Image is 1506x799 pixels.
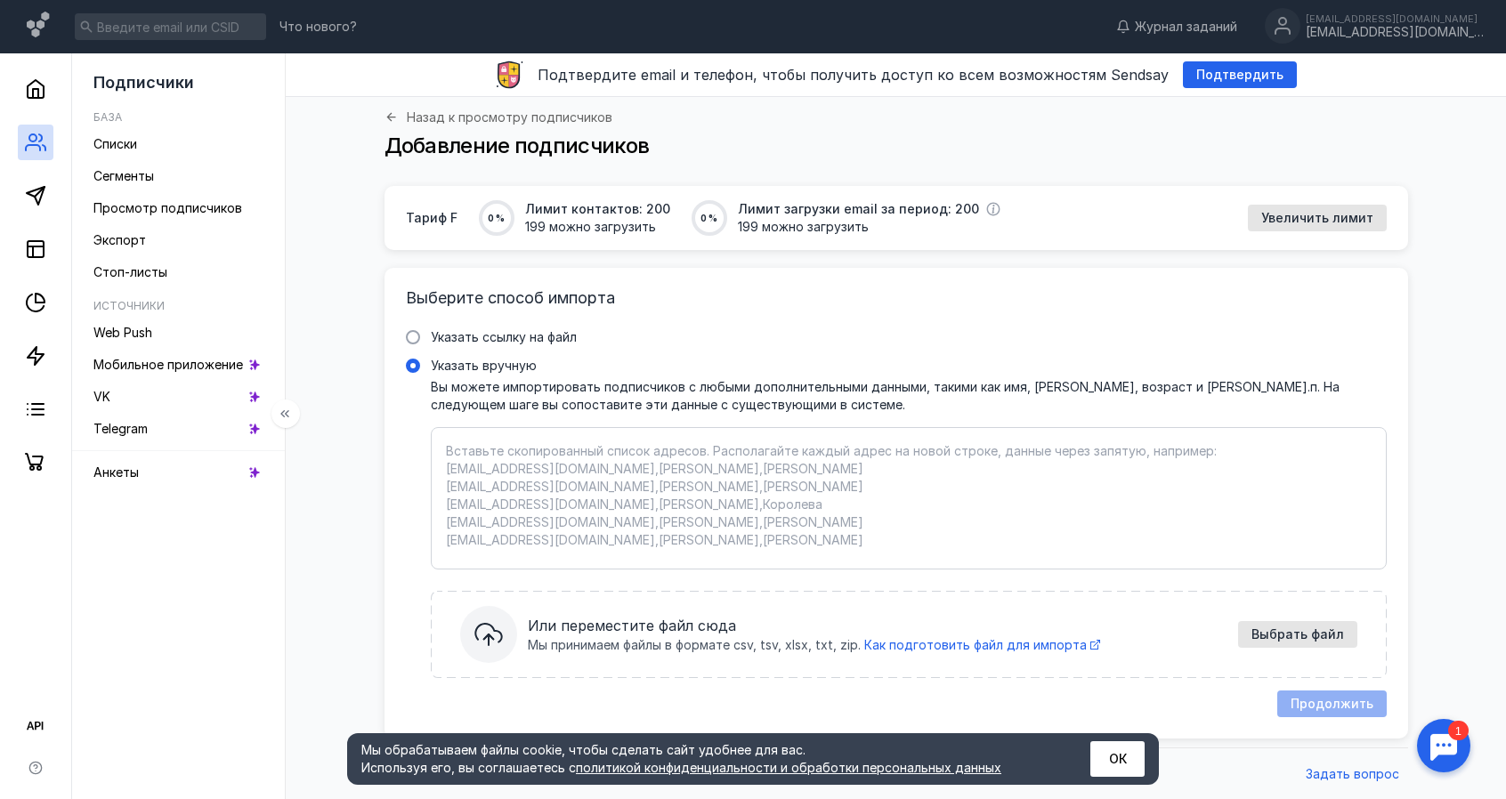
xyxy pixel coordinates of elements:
span: Тариф F [406,209,457,227]
div: 1 [40,11,61,30]
a: политикой конфиденциальности и обработки персональных данных [576,760,1001,775]
a: Web Push [86,319,271,347]
button: ОК [1090,741,1145,777]
button: Подтвердить [1183,61,1297,88]
span: Что нового? [279,20,357,33]
span: Указать вручную [431,358,537,373]
span: Подтвердите email и телефон, чтобы получить доступ ко всем возможностям Sendsay [538,66,1169,84]
button: Задать вопрос [1297,762,1408,788]
span: Подтвердить [1196,68,1283,83]
div: Мы обрабатываем файлы cookie, чтобы сделать сайт удобнее для вас. Используя его, вы соглашаетесь c [361,741,1047,777]
div: [EMAIL_ADDRESS][DOMAIN_NAME] [1306,25,1484,40]
h5: Источники [93,299,165,312]
span: Стоп-листы [93,264,167,279]
a: Telegram [86,415,271,443]
a: Списки [86,130,271,158]
span: Web Push [93,325,152,340]
span: Выбрать файл [1251,627,1344,642]
a: Мобильное приложение [86,351,271,379]
span: Журнал заданий [1135,18,1237,36]
a: Как подготовить файл для импорта [864,636,1100,654]
span: Лимит контактов: 200 [525,200,670,218]
a: Что нового? [271,20,366,33]
span: Подписчики [93,73,194,92]
span: Или переместите файл сюда [528,615,1227,636]
span: 199 можно загрузить [738,218,1000,236]
input: Введите email или CSID [75,13,266,40]
span: Мобильное приложение [93,357,243,372]
a: Экспорт [86,226,271,254]
button: Указать вручнуюВы можете импортировать подписчиков с любыми дополнительными данными, такими как и... [1238,621,1357,648]
h5: База [93,110,122,124]
a: Сегменты [86,162,271,190]
span: Указать ссылку на файл [431,329,577,344]
span: Анкеты [93,464,139,480]
textarea: Указать вручнуюВы можете импортировать подписчиков с любыми дополнительными данными, такими как и... [446,442,1372,554]
span: Как подготовить файл для импорта [864,637,1087,652]
span: 199 можно загрузить [525,218,670,236]
a: Анкеты [86,458,271,487]
span: Просмотр подписчиков [93,200,242,215]
div: Вы можете импортировать подписчиков с любыми дополнительными данными, такими как имя, [PERSON_NAM... [431,378,1387,413]
h3: Выберите способ импорта [406,289,1387,307]
span: Задать вопрос [1306,767,1399,782]
span: Лимит загрузки email за период: 200 [738,200,979,218]
span: Добавление подписчиков [385,133,650,158]
span: Списки [93,136,137,151]
a: Назад к просмотру подписчиков [385,110,612,124]
a: VK [86,383,271,411]
a: Просмотр подписчиков [86,194,271,222]
a: Журнал заданий [1107,18,1246,36]
span: Telegram [93,421,148,436]
span: VK [93,389,110,404]
div: [EMAIL_ADDRESS][DOMAIN_NAME] [1306,13,1484,24]
span: Мы принимаем файлы в формате csv, tsv, xlsx, txt, zip. [528,636,861,654]
button: Увеличить лимит [1248,205,1387,231]
span: Экспорт [93,232,146,247]
span: Сегменты [93,168,154,183]
a: Стоп-листы [86,258,271,287]
span: Увеличить лимит [1261,211,1373,226]
span: Назад к просмотру подписчиков [407,111,612,124]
